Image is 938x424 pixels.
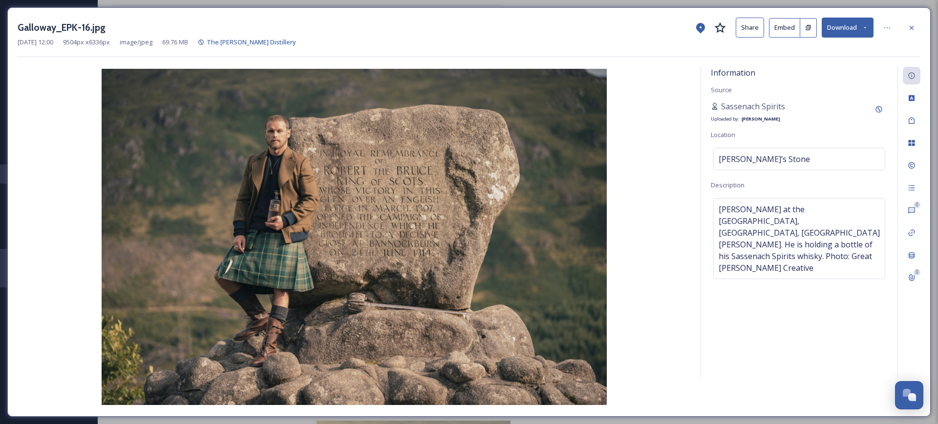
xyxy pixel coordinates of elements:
[18,38,53,47] span: [DATE] 12:00
[207,38,296,46] span: The [PERSON_NAME] Distillery
[711,181,745,189] span: Description
[736,18,764,38] button: Share
[711,85,732,94] span: Source
[120,38,152,47] span: image/jpeg
[719,203,880,274] span: [PERSON_NAME] at the [GEOGRAPHIC_DATA], [GEOGRAPHIC_DATA], [GEOGRAPHIC_DATA][PERSON_NAME]. He is ...
[711,130,735,139] span: Location
[711,116,740,122] span: Uploaded by:
[18,20,106,35] h3: Galloway_EPK-16.jpg
[769,18,800,38] button: Embed
[18,69,691,405] img: Galloway_EPK-16.jpg
[914,202,920,208] div: 0
[914,269,920,276] div: 0
[742,116,780,122] strong: [PERSON_NAME]
[822,18,874,38] button: Download
[711,67,755,78] span: Information
[721,101,785,112] span: Sassenach Spirits
[162,38,188,47] span: 69.76 MB
[63,38,110,47] span: 9504 px x 6336 px
[719,153,810,165] span: [PERSON_NAME]’s Stone
[895,381,923,409] button: Open Chat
